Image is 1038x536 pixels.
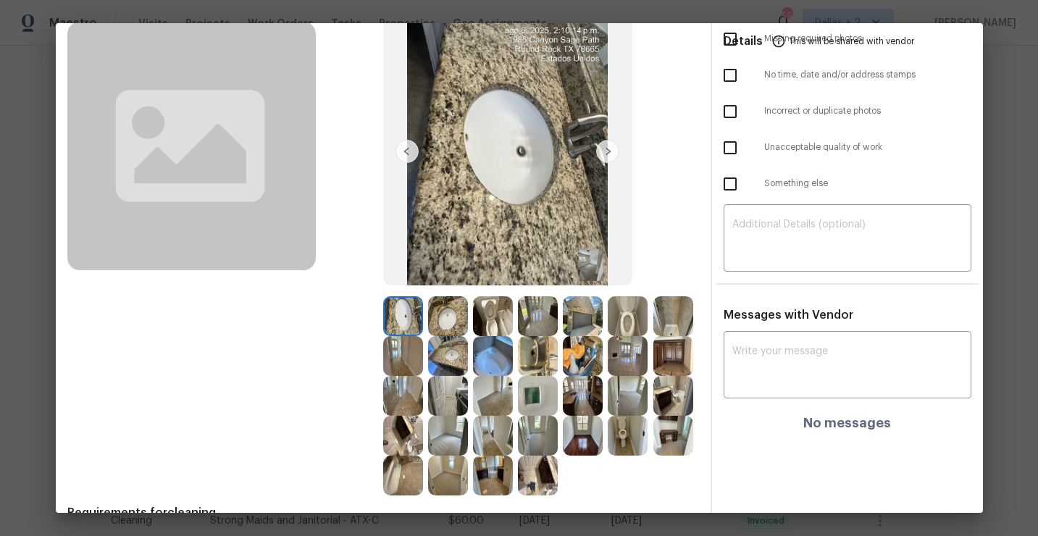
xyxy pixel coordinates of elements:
[724,309,853,321] span: Messages with Vendor
[764,69,971,81] span: No time, date and/or address stamps
[789,23,914,58] span: This will be shared with vendor
[67,506,699,520] span: Requirements for cleaning
[596,140,619,163] img: right-chevron-button-url
[712,57,983,93] div: No time, date and/or address stamps
[803,416,891,430] h4: No messages
[395,140,419,163] img: left-chevron-button-url
[712,130,983,166] div: Unacceptable quality of work
[764,177,971,190] span: Something else
[764,141,971,154] span: Unacceptable quality of work
[712,166,983,202] div: Something else
[764,105,971,117] span: Incorrect or duplicate photos
[712,93,983,130] div: Incorrect or duplicate photos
